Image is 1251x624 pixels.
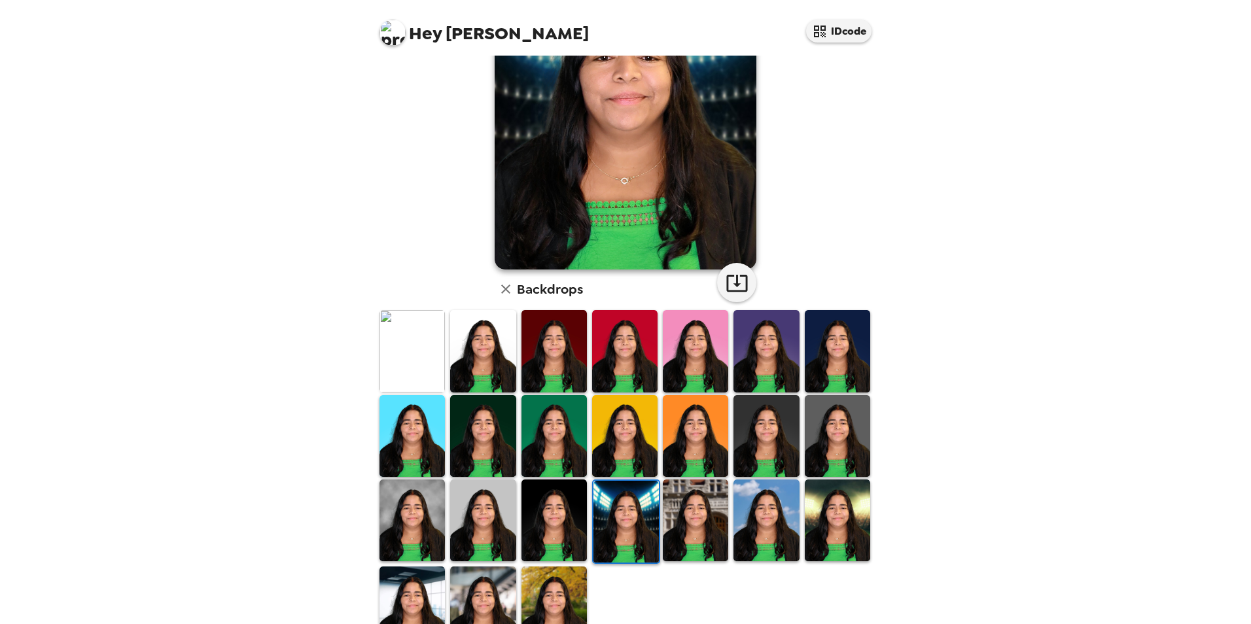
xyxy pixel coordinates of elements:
[517,279,583,300] h6: Backdrops
[806,20,872,43] button: IDcode
[409,22,442,45] span: Hey
[379,310,445,392] img: Original
[379,13,589,43] span: [PERSON_NAME]
[379,20,406,46] img: profile pic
